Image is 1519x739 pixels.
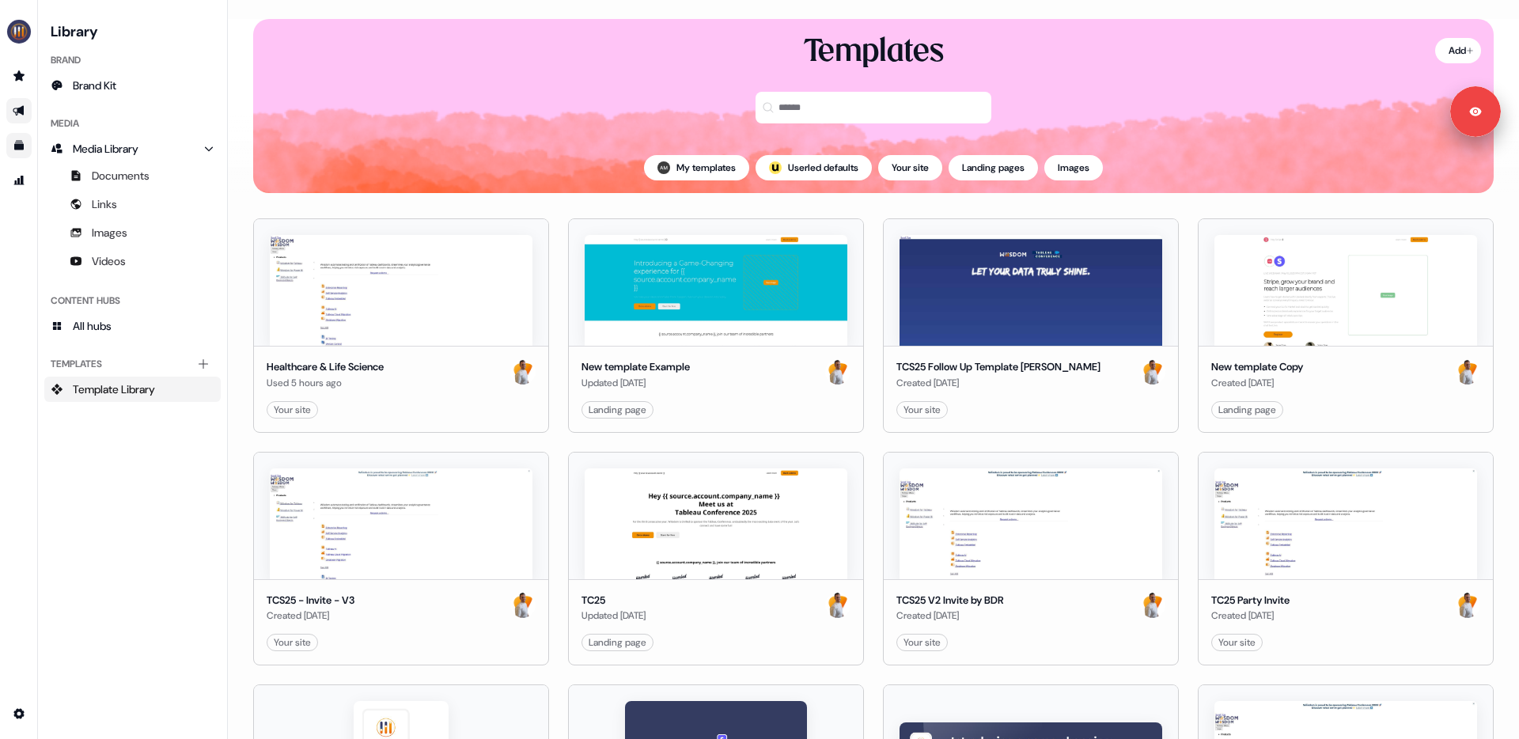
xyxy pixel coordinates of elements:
button: TC25TC25Updated [DATE]TonyLanding page [568,452,864,666]
img: Tony [1140,593,1165,618]
button: New template ExampleNew template ExampleUpdated [DATE]TonyLanding page [568,218,864,433]
div: Landing page [1218,402,1276,418]
div: Your site [274,402,311,418]
div: Your site [903,635,941,650]
img: TCS25 V2 Invite by BDR [900,468,1162,579]
span: Videos [92,253,126,269]
a: Go to attribution [6,168,32,193]
div: Brand [44,47,221,73]
span: Media Library [73,141,138,157]
div: Created [DATE] [1211,375,1303,391]
img: Tony [1455,359,1480,385]
span: Links [92,196,117,212]
span: Template Library [73,381,155,397]
img: New template Copy [1214,235,1477,346]
button: TC25 Party InviteTC25 Party InviteCreated [DATE]TonyYour site [1198,452,1494,666]
div: Created [DATE] [896,375,1100,391]
img: Tony [510,593,536,618]
div: Updated [DATE] [581,608,646,623]
button: TCS25 V2 Invite by BDRTCS25 V2 Invite by BDRCreated [DATE]TonyYour site [883,452,1179,666]
div: Templates [44,351,221,377]
div: Your site [903,402,941,418]
div: Landing page [589,402,646,418]
button: userled logo;Userled defaults [756,155,872,180]
div: Media [44,111,221,136]
a: Documents [44,163,221,188]
button: Your site [878,155,942,180]
a: Go to templates [6,133,32,158]
button: Add [1435,38,1481,63]
div: Healthcare & Life Science [267,359,384,375]
img: TCS25 - Invite - V3 [270,468,532,579]
a: All hubs [44,313,221,339]
a: Go to outbound experience [6,98,32,123]
div: Used 5 hours ago [267,375,384,391]
span: Images [92,225,127,241]
div: Your site [1218,635,1256,650]
button: My templates [644,155,749,180]
img: Tony [1455,593,1480,618]
img: userled logo [769,161,782,174]
div: ; [769,161,782,174]
div: Created [DATE] [1211,608,1290,623]
img: Tony [1140,359,1165,385]
div: Updated [DATE] [581,375,690,391]
a: Go to integrations [6,701,32,726]
div: TC25 [581,593,646,608]
a: Links [44,191,221,217]
img: New template Example [585,235,847,346]
h3: Library [44,19,221,41]
div: TC25 Party Invite [1211,593,1290,608]
div: TCS25 V2 Invite by BDR [896,593,1004,608]
div: Templates [804,32,944,73]
div: Landing page [589,635,646,650]
img: Tony [510,359,536,385]
div: Created [DATE] [896,608,1004,623]
div: Your site [274,635,311,650]
a: Images [44,220,221,245]
img: Ailsa [657,161,670,174]
div: New template Example [581,359,690,375]
img: TC25 [585,468,847,579]
img: Healthcare & Life Science [270,235,532,346]
img: TC25 Party Invite [1214,468,1477,579]
span: Brand Kit [73,78,116,93]
div: Content Hubs [44,288,221,313]
button: Landing pages [949,155,1038,180]
a: Brand Kit [44,73,221,98]
a: Template Library [44,377,221,402]
div: TCS25 - Invite - V3 [267,593,354,608]
div: TCS25 Follow Up Template [PERSON_NAME] [896,359,1100,375]
button: TCS25 - Invite - V3TCS25 - Invite - V3Created [DATE]TonyYour site [253,452,549,666]
button: Images [1044,155,1103,180]
img: Tony [825,359,850,385]
div: Created [DATE] [267,608,354,623]
button: Healthcare & Life ScienceHealthcare & Life ScienceUsed 5 hours agoTonyYour site [253,218,549,433]
img: TCS25 Follow Up Template Bruno [900,235,1162,346]
div: New template Copy [1211,359,1303,375]
button: New template CopyNew template CopyCreated [DATE]TonyLanding page [1198,218,1494,433]
a: Media Library [44,136,221,161]
span: Documents [92,168,150,184]
a: Videos [44,248,221,274]
a: Go to prospects [6,63,32,89]
button: TCS25 Follow Up Template BrunoTCS25 Follow Up Template [PERSON_NAME]Created [DATE]TonyYour site [883,218,1179,433]
span: All hubs [73,318,112,334]
img: Tony [825,593,850,618]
